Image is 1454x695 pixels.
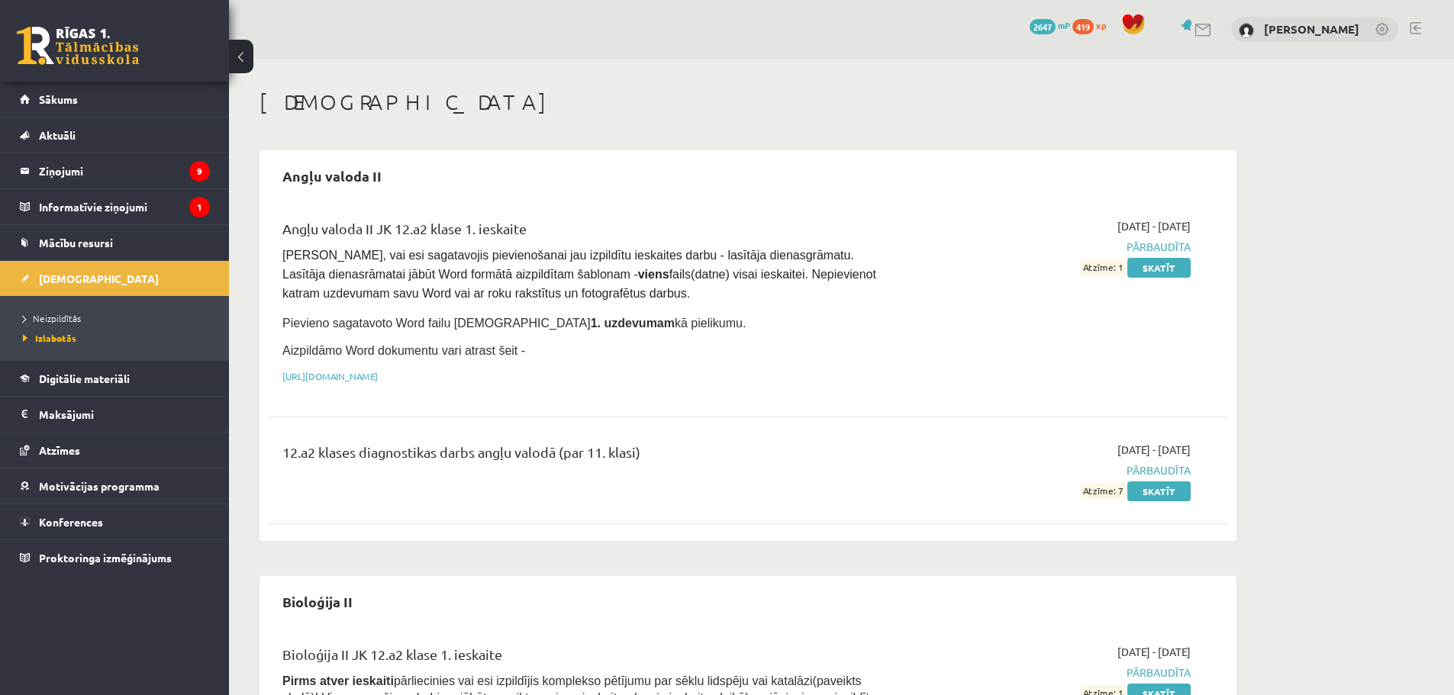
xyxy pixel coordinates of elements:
[20,540,210,575] a: Proktoringa izmēģinājums
[39,92,78,106] span: Sākums
[23,311,214,325] a: Neizpildītās
[189,161,210,182] i: 9
[1127,258,1191,278] a: Skatīt
[23,331,214,345] a: Izlabotās
[1096,19,1106,31] span: xp
[282,370,378,382] a: [URL][DOMAIN_NAME]
[267,158,397,194] h2: Angļu valoda II
[903,664,1191,681] span: Pārbaudīta
[1030,19,1056,34] span: 2647
[1030,19,1070,31] a: 2647 mP
[1081,483,1125,499] span: Atzīme: 7
[20,225,210,260] a: Mācību resursi
[1264,21,1359,37] a: [PERSON_NAME]
[638,268,669,281] strong: viens
[39,372,130,385] span: Digitālie materiāli
[20,189,210,224] a: Informatīvie ziņojumi1
[260,89,1236,115] h1: [DEMOGRAPHIC_DATA]
[282,442,880,470] div: 12.a2 klases diagnostikas darbs angļu valodā (par 11. klasi)
[903,239,1191,255] span: Pārbaudīta
[39,189,210,224] legend: Informatīvie ziņojumi
[1127,481,1191,501] a: Skatīt
[1081,259,1125,275] span: Atzīme: 1
[39,153,210,188] legend: Ziņojumi
[20,82,210,117] a: Sākums
[189,197,210,217] i: 1
[39,128,76,142] span: Aktuāli
[20,504,210,539] a: Konferences
[282,344,525,357] span: Aizpildāmo Word dokumentu vari atrast šeit -
[903,462,1191,478] span: Pārbaudīta
[282,317,746,330] span: Pievieno sagatavoto Word failu [DEMOGRAPHIC_DATA] kā pielikumu.
[282,249,879,300] span: [PERSON_NAME], vai esi sagatavojis pievienošanai jau izpildītu ieskaites darbu - lasītāja dienasg...
[39,272,159,285] span: [DEMOGRAPHIC_DATA]
[39,479,160,493] span: Motivācijas programma
[39,236,113,249] span: Mācību resursi
[1117,218,1191,234] span: [DATE] - [DATE]
[20,397,210,432] a: Maksājumi
[20,153,210,188] a: Ziņojumi9
[20,468,210,504] a: Motivācijas programma
[1117,644,1191,660] span: [DATE] - [DATE]
[39,515,103,529] span: Konferences
[39,551,172,565] span: Proktoringa izmēģinājums
[1072,19,1094,34] span: 419
[17,27,139,65] a: Rīgas 1. Tālmācības vidusskola
[1058,19,1070,31] span: mP
[23,332,76,344] span: Izlabotās
[267,584,368,619] h2: Bioloģija II
[1072,19,1114,31] a: 419 xp
[1117,442,1191,458] span: [DATE] - [DATE]
[282,644,880,672] div: Bioloģija II JK 12.a2 klase 1. ieskaite
[39,397,210,432] legend: Maksājumi
[282,218,880,246] div: Angļu valoda II JK 12.a2 klase 1. ieskaite
[20,361,210,396] a: Digitālie materiāli
[591,317,675,330] strong: 1. uzdevumam
[23,312,81,324] span: Neizpildītās
[39,443,80,457] span: Atzīmes
[20,433,210,468] a: Atzīmes
[1239,23,1254,38] img: Miks Tilibs
[20,117,210,153] a: Aktuāli
[20,261,210,296] a: [DEMOGRAPHIC_DATA]
[282,674,394,687] strong: Pirms atver ieskaiti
